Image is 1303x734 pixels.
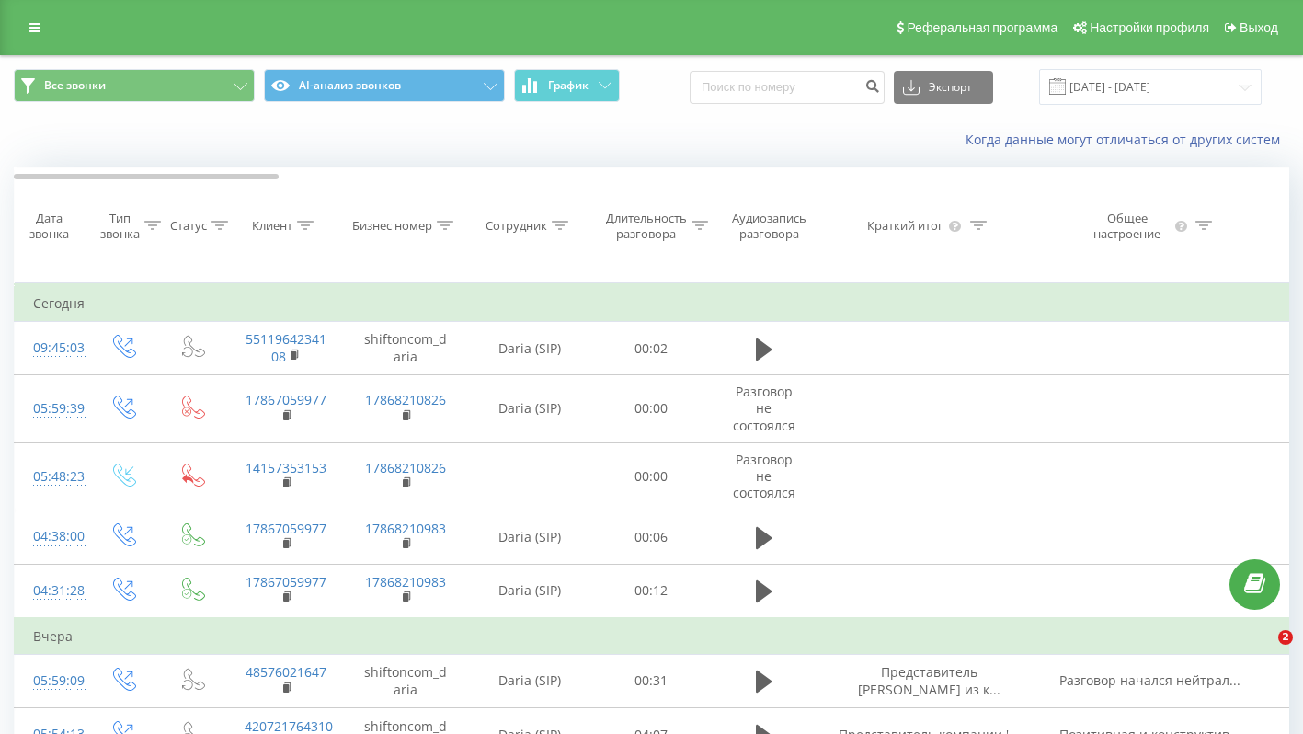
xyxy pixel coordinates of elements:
span: Разговор не состоялся [733,383,795,433]
td: Daria (SIP) [465,654,594,707]
td: shiftoncom_daria [346,322,465,375]
a: 17867059977 [246,391,326,408]
button: AI-анализ звонков [264,69,505,102]
a: 14157353153 [246,459,326,476]
div: Общее настроение [1083,211,1172,242]
input: Поиск по номеру [690,71,885,104]
div: Краткий итог [867,218,943,234]
button: График [514,69,620,102]
div: 05:48:23 [33,459,70,495]
iframe: Intercom live chat [1240,630,1285,674]
span: 2 [1278,630,1293,645]
div: Сотрудник [486,218,547,234]
div: Аудиозапись разговора [725,211,814,242]
a: 17868210983 [365,520,446,537]
div: 05:59:39 [33,391,70,427]
td: Daria (SIP) [465,375,594,443]
div: 05:59:09 [33,663,70,699]
a: 48576021647 [246,663,326,681]
div: 04:38:00 [33,519,70,555]
td: 00:12 [594,564,709,618]
div: Дата звонка [15,211,83,242]
div: Статус [170,218,207,234]
span: Реферальная программа [907,20,1057,35]
a: 17867059977 [246,573,326,591]
td: Daria (SIP) [465,322,594,375]
td: Daria (SIP) [465,510,594,564]
div: 04:31:28 [33,573,70,609]
td: 00:00 [594,442,709,510]
div: Тип звонка [100,211,140,242]
a: 17868210983 [365,573,446,591]
a: 17868210826 [365,391,446,408]
div: Клиент [252,218,292,234]
a: 17867059977 [246,520,326,537]
td: 00:06 [594,510,709,564]
span: Все звонки [44,78,106,93]
a: Когда данные могут отличаться от других систем [966,131,1289,148]
div: 09:45:03 [33,330,70,366]
button: Экспорт [894,71,993,104]
a: 17868210826 [365,459,446,476]
div: Длительность разговора [606,211,687,242]
td: 00:31 [594,654,709,707]
td: 00:00 [594,375,709,443]
span: Представитель [PERSON_NAME] из к... [858,663,1000,697]
div: Бизнес номер [352,218,432,234]
td: shiftoncom_daria [346,654,465,707]
a: 5511964234108 [246,330,326,364]
td: Daria (SIP) [465,564,594,618]
button: Все звонки [14,69,255,102]
span: Настройки профиля [1090,20,1209,35]
span: Разговор начался нейтрал... [1059,671,1240,689]
span: Выход [1240,20,1278,35]
span: График [548,79,589,92]
span: Разговор не состоялся [733,451,795,501]
td: 00:02 [594,322,709,375]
